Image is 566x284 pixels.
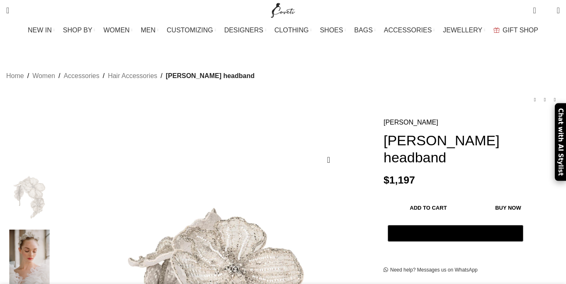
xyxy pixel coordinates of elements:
div: My Wishlist [542,2,551,19]
a: Search [2,2,13,19]
span: WOMEN [104,26,130,34]
span: NEW IN [28,26,52,34]
a: Site logo [269,6,297,13]
a: MEN [141,22,158,39]
span: SHOES [320,26,343,34]
a: CLOTHING [274,22,312,39]
a: SHOP BY [63,22,95,39]
span: SHOP BY [63,26,92,34]
a: SHOES [320,22,346,39]
a: Accessories [63,71,99,81]
span: ACCESSORIES [384,26,432,34]
a: [PERSON_NAME] [384,117,438,128]
span: BAGS [354,26,372,34]
a: NEW IN [28,22,55,39]
button: Add to cart [388,199,469,217]
span: DESIGNERS [224,26,263,34]
a: GIFT SHOP [493,22,538,39]
div: Main navigation [2,22,564,39]
a: Hair Accessories [108,71,157,81]
img: Gisela headband Accessories Bridal Coveti [4,169,55,225]
h1: [PERSON_NAME] headband [384,132,560,166]
a: Previous product [530,95,540,105]
span: CLOTHING [274,26,309,34]
button: Buy now [473,199,543,217]
a: ACCESSORIES [384,22,435,39]
span: GIFT SHOP [503,26,538,34]
span: JEWELLERY [443,26,482,34]
span: CUSTOMIZING [167,26,213,34]
span: [PERSON_NAME] headband [166,71,255,81]
a: BAGS [354,22,375,39]
img: GiftBag [493,27,500,33]
a: JEWELLERY [443,22,485,39]
nav: Breadcrumb [6,71,255,81]
iframe: Secure payment input frame [386,246,525,247]
a: Home [6,71,24,81]
span: 0 [544,8,550,15]
span: 0 [534,4,540,10]
a: Women [32,71,55,81]
a: WOMEN [104,22,133,39]
button: Pay with GPay [388,225,523,242]
bdi: 1,197 [384,174,415,186]
a: 0 [529,2,540,19]
a: Need help? Messages us on WhatsApp [384,267,478,274]
a: DESIGNERS [224,22,266,39]
a: Next product [550,95,560,105]
span: $ [384,174,389,186]
a: CUSTOMIZING [167,22,216,39]
span: MEN [141,26,156,34]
